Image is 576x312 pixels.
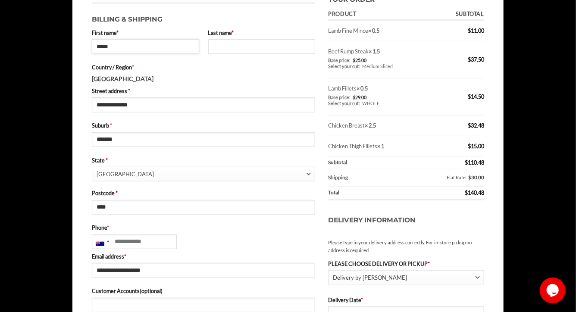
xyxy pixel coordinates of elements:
div: Medium Sliced [328,63,425,69]
span: $ [468,27,471,34]
dt: Select your cut: [328,63,360,69]
label: Postcode [92,189,315,197]
abbr: required [361,296,363,303]
div: WHOLE [328,100,425,106]
span: $ [353,94,355,100]
bdi: 32.48 [468,122,484,129]
label: Customer Accounts [92,287,315,295]
label: Last name [208,28,316,37]
span: 29.00 [353,94,366,100]
small: Please type in your delivery address correctly. For in-store pickup no address is required [328,239,484,254]
td: Lamb Fine Mince [328,21,430,41]
bdi: 110.48 [465,159,484,166]
abbr: required [128,87,130,94]
strong: × 1.5 [369,48,380,55]
label: Suburb [92,121,315,130]
bdi: 30.00 [468,175,484,180]
dt: Select your cut: [328,100,360,106]
label: Email address [92,252,315,261]
span: New South Wales [97,167,307,181]
iframe: chat widget [540,278,567,303]
span: $ [468,122,471,129]
span: Delivery by Abu Ahmad Butchery [328,270,484,285]
th: Shipping [328,169,384,187]
dt: Base price: [328,94,351,100]
h3: Billing & Shipping [92,10,315,25]
bdi: 15.00 [468,143,484,150]
label: Flat Rate: [387,172,484,184]
strong: × 1 [377,143,384,150]
abbr: required [428,260,430,267]
span: $ [465,159,468,166]
strong: [GEOGRAPHIC_DATA] [92,75,153,82]
abbr: required [116,190,118,197]
td: Chicken Thigh Fillets [328,136,430,156]
span: $ [468,143,471,150]
span: Delivery by Abu Ahmad Butchery [333,271,476,285]
th: Subtotal [430,8,484,21]
h3: Delivery Information [328,206,484,234]
label: PLEASE CHOOSE DELIVERY OR PICKUP [328,259,484,268]
abbr: required [132,64,134,71]
label: Delivery Date [328,296,484,304]
span: $ [468,93,471,100]
span: 25.00 [353,57,366,63]
div: Australia: +61 [92,235,112,249]
label: State [92,156,315,165]
span: $ [468,175,471,180]
td: Chicken Breast [328,115,430,136]
abbr: required [106,157,108,164]
bdi: 14.50 [468,93,484,100]
th: Product [328,8,430,21]
dt: Base price: [328,57,351,63]
span: $ [468,56,471,63]
label: Country / Region [92,63,315,72]
strong: × 0.5 [368,27,379,34]
span: $ [465,189,468,196]
bdi: 140.48 [465,189,484,196]
td: Lamb Fillets [328,78,430,115]
th: Total [328,187,430,200]
strong: × 0.5 [357,85,368,92]
td: Beef Rump Steak [328,41,430,78]
span: (optional) [140,287,163,294]
bdi: 37.50 [468,56,484,63]
label: Street address [92,87,315,95]
bdi: 11.00 [468,27,484,34]
strong: × 2.5 [365,122,376,129]
span: State [92,167,315,181]
th: Subtotal [328,156,430,169]
abbr: required [110,122,112,129]
abbr: required [107,224,109,231]
abbr: required [232,29,234,36]
abbr: required [116,29,119,36]
label: First name [92,28,199,37]
label: Phone [92,223,315,232]
abbr: required [124,253,126,260]
span: $ [353,57,355,63]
